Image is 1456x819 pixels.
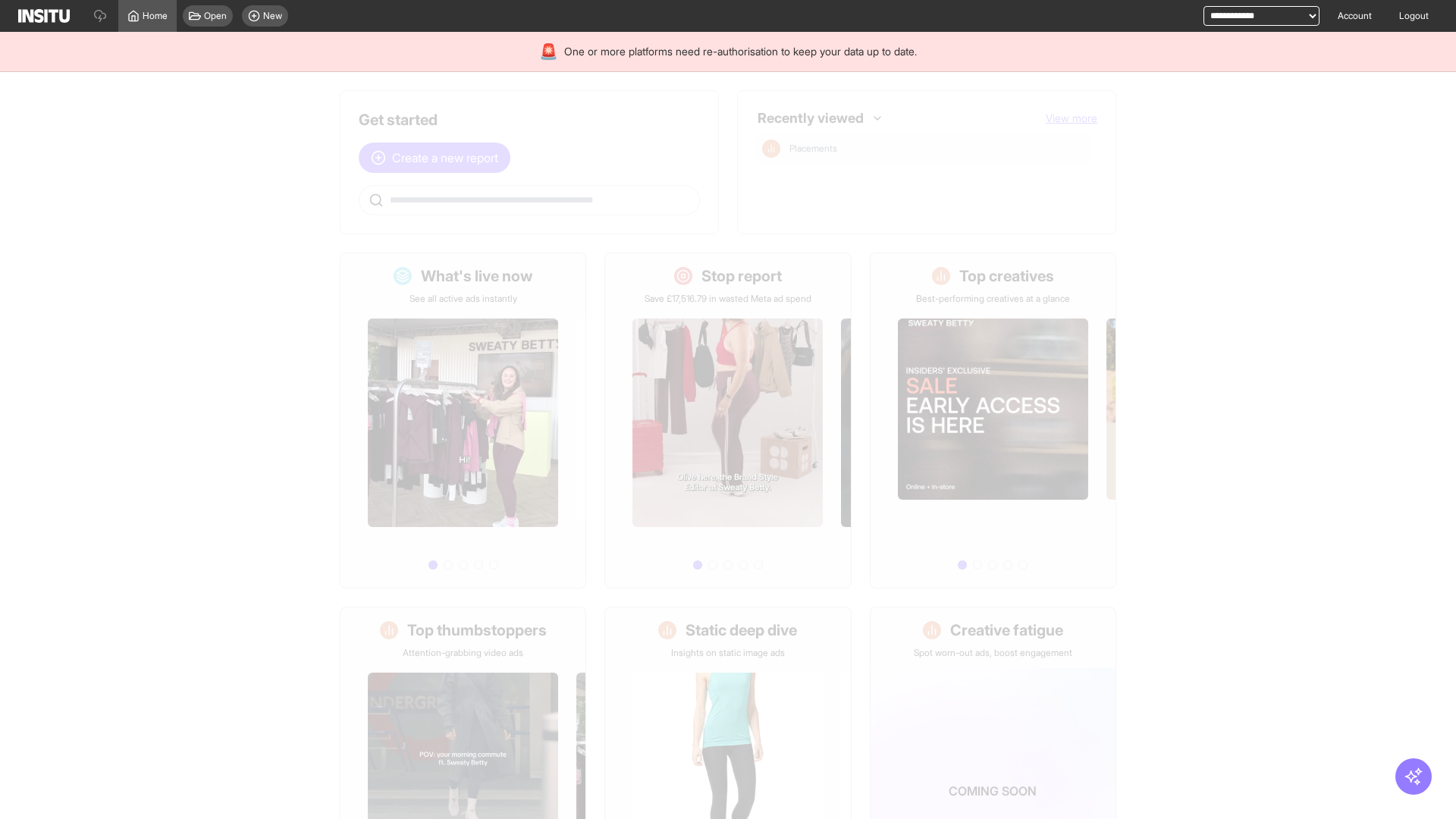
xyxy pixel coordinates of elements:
img: Logo [18,9,70,23]
span: Home [143,10,168,22]
div: 🚨 [539,41,558,62]
span: Open [204,10,227,22]
span: New [263,10,282,22]
span: One or more platforms need re-authorisation to keep your data up to date. [564,44,917,59]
